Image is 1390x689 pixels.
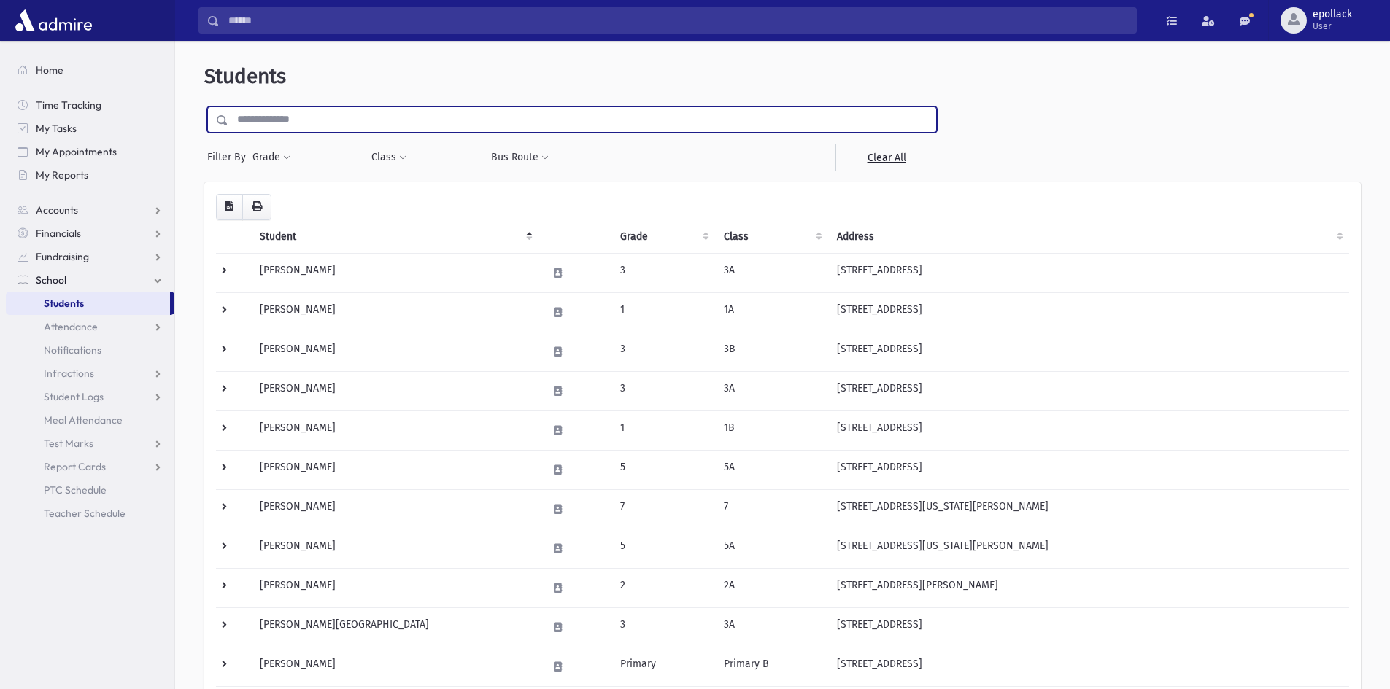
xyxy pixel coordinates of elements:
[828,607,1349,647] td: [STREET_ADDRESS]
[44,413,123,427] span: Meal Attendance
[251,253,538,292] td: [PERSON_NAME]
[36,122,77,135] span: My Tasks
[715,292,829,332] td: 1A
[6,385,174,408] a: Student Logs
[828,220,1349,254] th: Address: activate to sort column ascending
[44,437,93,450] span: Test Marks
[715,410,829,450] td: 1B
[1313,9,1352,20] span: epollack
[715,371,829,410] td: 3A
[611,371,715,410] td: 3
[6,140,174,163] a: My Appointments
[216,194,243,220] button: CSV
[251,410,538,450] td: [PERSON_NAME]
[44,507,126,520] span: Teacher Schedule
[6,502,174,525] a: Teacher Schedule
[715,568,829,607] td: 2A
[251,529,538,568] td: [PERSON_NAME]
[6,163,174,187] a: My Reports
[715,529,829,568] td: 5A
[44,343,101,357] span: Notifications
[251,568,538,607] td: [PERSON_NAME]
[6,292,170,315] a: Students
[207,149,252,165] span: Filter By
[828,371,1349,410] td: [STREET_ADDRESS]
[611,647,715,686] td: Primary
[611,220,715,254] th: Grade: activate to sort column ascending
[6,117,174,140] a: My Tasks
[6,268,174,292] a: School
[828,489,1349,529] td: [STREET_ADDRESS][US_STATE][PERSON_NAME]
[490,144,549,171] button: Bus Route
[36,145,117,158] span: My Appointments
[44,320,98,333] span: Attendance
[36,227,81,240] span: Financials
[44,367,94,380] span: Infractions
[36,273,66,287] span: School
[251,371,538,410] td: [PERSON_NAME]
[835,144,937,171] a: Clear All
[6,93,174,117] a: Time Tracking
[6,198,174,222] a: Accounts
[242,194,271,220] button: Print
[6,478,174,502] a: PTC Schedule
[715,220,829,254] th: Class: activate to sort column ascending
[828,410,1349,450] td: [STREET_ADDRESS]
[6,315,174,338] a: Attendance
[44,460,106,473] span: Report Cards
[44,390,104,403] span: Student Logs
[251,489,538,529] td: [PERSON_NAME]
[36,63,63,77] span: Home
[204,64,286,88] span: Students
[611,568,715,607] td: 2
[252,144,291,171] button: Grade
[251,647,538,686] td: [PERSON_NAME]
[611,489,715,529] td: 7
[715,450,829,489] td: 5A
[828,647,1349,686] td: [STREET_ADDRESS]
[715,489,829,529] td: 7
[251,220,538,254] th: Student: activate to sort column descending
[251,607,538,647] td: [PERSON_NAME][GEOGRAPHIC_DATA]
[611,529,715,568] td: 5
[6,245,174,268] a: Fundraising
[251,292,538,332] td: [PERSON_NAME]
[36,98,101,112] span: Time Tracking
[44,483,107,497] span: PTC Schedule
[611,253,715,292] td: 3
[36,168,88,182] span: My Reports
[828,332,1349,371] td: [STREET_ADDRESS]
[6,58,174,82] a: Home
[828,253,1349,292] td: [STREET_ADDRESS]
[611,332,715,371] td: 3
[715,332,829,371] td: 3B
[611,607,715,647] td: 3
[371,144,407,171] button: Class
[6,338,174,362] a: Notifications
[715,647,829,686] td: Primary B
[611,292,715,332] td: 1
[251,450,538,489] td: [PERSON_NAME]
[715,607,829,647] td: 3A
[6,408,174,432] a: Meal Attendance
[715,253,829,292] td: 3A
[6,362,174,385] a: Infractions
[251,332,538,371] td: [PERSON_NAME]
[828,450,1349,489] td: [STREET_ADDRESS]
[6,432,174,455] a: Test Marks
[828,292,1349,332] td: [STREET_ADDRESS]
[611,450,715,489] td: 5
[6,455,174,478] a: Report Cards
[1313,20,1352,32] span: User
[36,203,78,217] span: Accounts
[220,7,1136,34] input: Search
[828,568,1349,607] td: [STREET_ADDRESS][PERSON_NAME]
[12,6,96,35] img: AdmirePro
[828,529,1349,568] td: [STREET_ADDRESS][US_STATE][PERSON_NAME]
[611,410,715,450] td: 1
[36,250,89,263] span: Fundraising
[6,222,174,245] a: Financials
[44,297,84,310] span: Students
